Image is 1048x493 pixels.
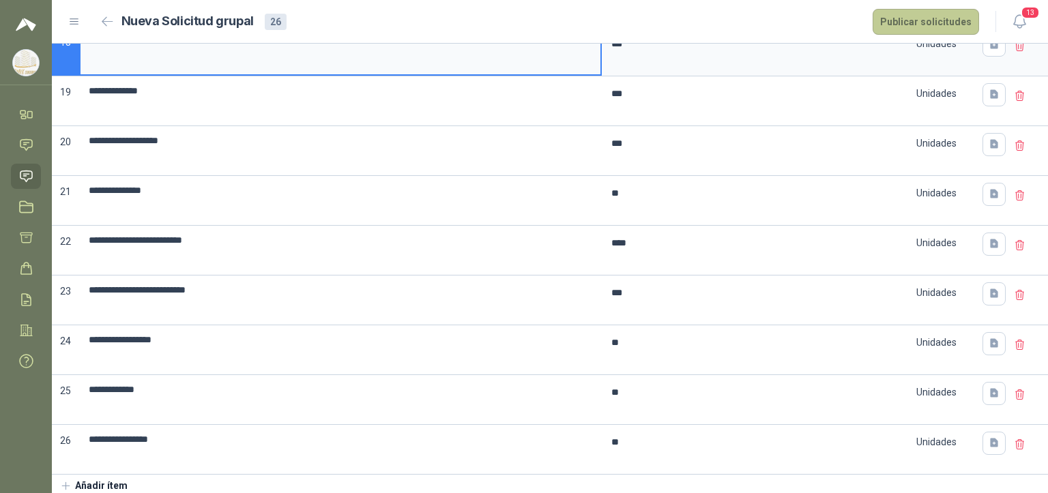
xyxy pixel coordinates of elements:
[52,325,79,375] p: 24
[13,50,39,76] img: Company Logo
[52,176,79,226] p: 21
[1007,10,1032,34] button: 13
[52,375,79,425] p: 25
[897,277,976,308] div: Unidades
[52,275,79,325] p: 23
[52,226,79,275] p: 22
[16,16,36,33] img: Logo peakr
[897,177,976,209] div: Unidades
[52,27,79,76] p: 18
[121,12,254,31] h2: Nueva Solicitud grupal
[897,376,976,408] div: Unidades
[1021,6,1040,19] span: 13
[897,327,976,358] div: Unidades
[897,426,976,458] div: Unidades
[873,9,979,35] button: Publicar solicitudes
[897,128,976,159] div: Unidades
[265,14,287,30] div: 26
[897,78,976,109] div: Unidades
[52,126,79,176] p: 20
[52,76,79,126] p: 19
[897,227,976,258] div: Unidades
[52,425,79,475] p: 26
[897,28,976,59] div: Unidades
